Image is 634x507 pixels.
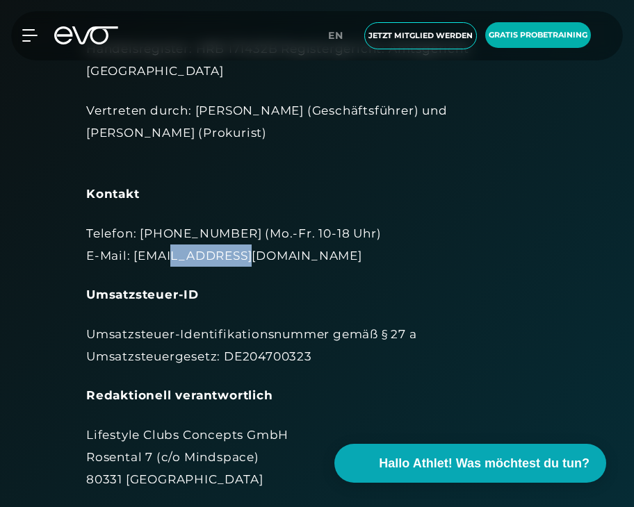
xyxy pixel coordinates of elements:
div: Telefon: [PHONE_NUMBER] (Mo.-Fr. 10-18 Uhr) E-Mail: [EMAIL_ADDRESS][DOMAIN_NAME] [86,222,548,267]
a: Gratis Probetraining [481,22,595,49]
strong: Kontakt [86,187,140,201]
span: Jetzt Mitglied werden [368,30,473,42]
div: Vertreten durch: [PERSON_NAME] (Geschäftsführer) und [PERSON_NAME] (Prokurist) [86,99,548,167]
div: Lifestyle Clubs Concepts GmbH Rosental 7 (c/o Mindspace) 80331 [GEOGRAPHIC_DATA] [86,424,548,491]
a: Jetzt Mitglied werden [360,22,481,49]
strong: Redaktionell verantwortlich [86,388,273,402]
button: Hallo Athlet! Was möchtest du tun? [334,444,606,483]
span: Gratis Probetraining [489,29,587,41]
strong: Umsatzsteuer-ID [86,288,199,301]
a: en [328,28,352,44]
span: Hallo Athlet! Was möchtest du tun? [379,454,590,473]
div: Umsatzsteuer-Identifikationsnummer gemäß § 27 a Umsatzsteuergesetz: DE204700323 [86,323,548,368]
span: en [328,29,343,42]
